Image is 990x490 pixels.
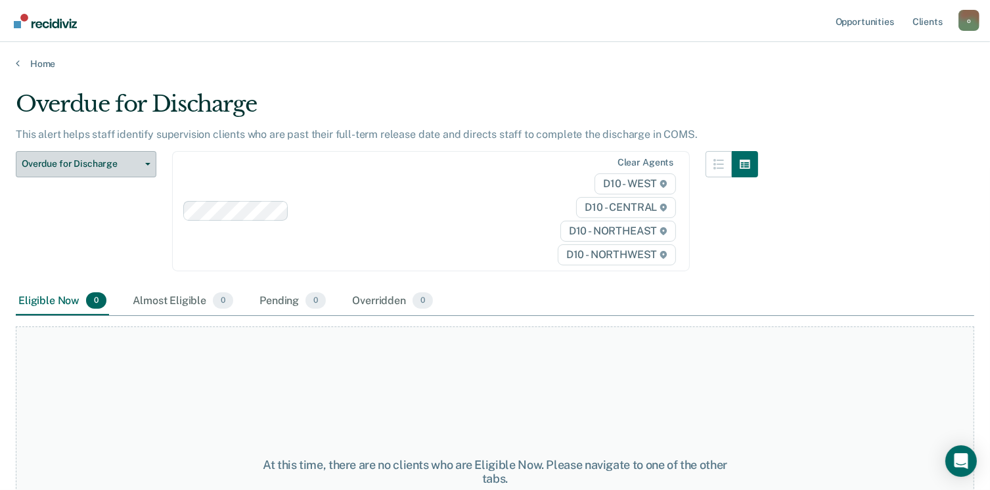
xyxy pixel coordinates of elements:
span: D10 - CENTRAL [576,197,676,218]
span: D10 - NORTHEAST [560,221,676,242]
button: Profile dropdown button [958,10,979,31]
div: Almost Eligible0 [130,287,236,316]
span: 0 [413,292,433,309]
button: Overdue for Discharge [16,151,156,177]
p: This alert helps staff identify supervision clients who are past their full-term release date and... [16,128,698,141]
div: Open Intercom Messenger [945,445,977,477]
div: o [958,10,979,31]
img: Recidiviz [14,14,77,28]
span: 0 [305,292,326,309]
span: D10 - NORTHWEST [558,244,676,265]
div: Eligible Now0 [16,287,109,316]
a: Home [16,58,974,70]
div: At this time, there are no clients who are Eligible Now. Please navigate to one of the other tabs. [256,458,734,486]
div: Pending0 [257,287,328,316]
div: Overdue for Discharge [16,91,758,128]
div: Overridden0 [349,287,436,316]
span: 0 [86,292,106,309]
span: D10 - WEST [595,173,676,194]
span: 0 [213,292,233,309]
div: Clear agents [618,157,673,168]
span: Overdue for Discharge [22,158,140,169]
